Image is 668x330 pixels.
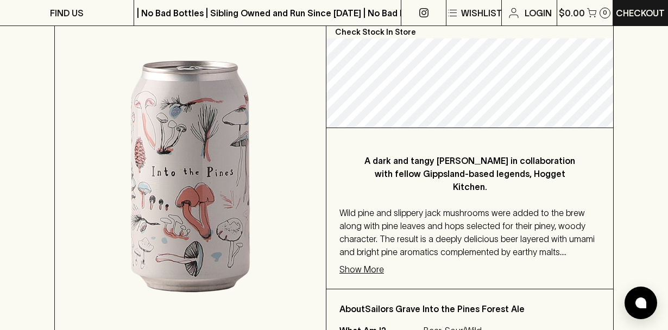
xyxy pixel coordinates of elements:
[525,7,552,20] p: Login
[326,18,613,39] p: Check Stock In Store
[603,10,607,16] p: 0
[339,206,600,258] p: Wild pine and slippery jack mushrooms were added to the brew along with pine leaves and hops sele...
[461,7,502,20] p: Wishlist
[635,297,646,308] img: bubble-icon
[559,7,585,20] p: $0.00
[339,263,384,276] p: Show More
[339,302,600,315] p: About Sailors Grave Into the Pines Forest Ale
[361,154,578,193] p: A dark and tangy [PERSON_NAME] in collaboration with fellow Gippsland-based legends, Hogget Kitchen.
[50,7,84,20] p: FIND US
[616,7,665,20] p: Checkout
